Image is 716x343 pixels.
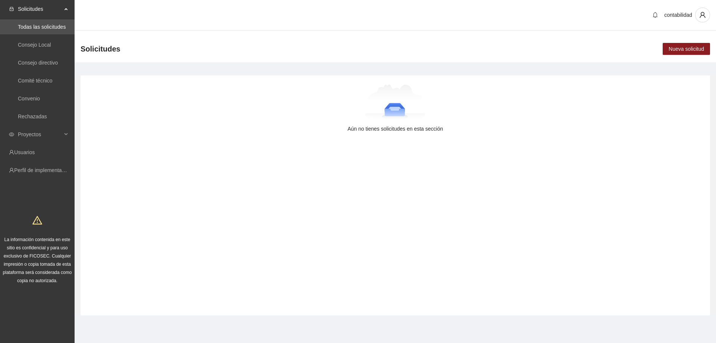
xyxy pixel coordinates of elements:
a: Usuarios [14,149,35,155]
span: La información contenida en este sitio es confidencial y para uso exclusivo de FICOSEC. Cualquier... [3,237,72,283]
a: Todas las solicitudes [18,24,66,30]
button: bell [649,9,661,21]
a: Consejo directivo [18,60,58,66]
a: Convenio [18,96,40,102]
span: inbox [9,6,14,12]
span: Solicitudes [18,1,62,16]
span: contabilidad [664,12,692,18]
a: Rechazadas [18,113,47,119]
div: Aún no tienes solicitudes en esta sección [92,125,698,133]
span: Solicitudes [81,43,120,55]
span: eye [9,132,14,137]
span: Proyectos [18,127,62,142]
a: Perfil de implementadora [14,167,72,173]
span: user [695,12,710,18]
span: warning [32,215,42,225]
a: Comité técnico [18,78,53,84]
span: bell [650,12,661,18]
button: user [695,7,710,22]
button: Nueva solicitud [663,43,710,55]
span: Nueva solicitud [669,45,704,53]
a: Consejo Local [18,42,51,48]
img: Aún no tienes solicitudes en esta sección [365,84,426,122]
